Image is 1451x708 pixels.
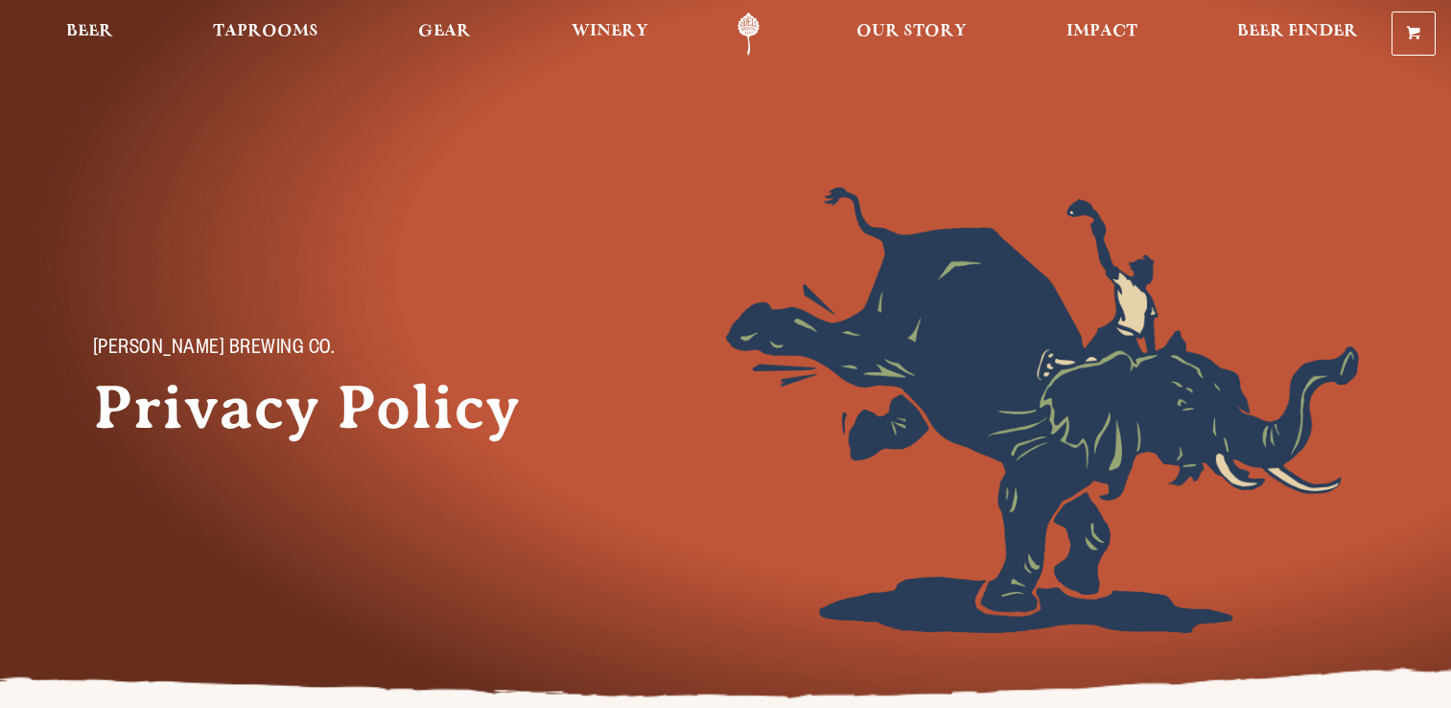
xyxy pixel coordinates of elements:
[713,12,784,56] a: Odell Home
[1225,12,1370,56] a: Beer Finder
[200,12,331,56] a: Taprooms
[726,187,1359,633] img: Foreground404
[1066,24,1137,39] span: Impact
[213,24,318,39] span: Taprooms
[418,24,471,39] span: Gear
[54,12,126,56] a: Beer
[559,12,661,56] a: Winery
[1054,12,1150,56] a: Impact
[572,24,648,39] span: Winery
[844,12,979,56] a: Our Story
[856,24,967,39] span: Our Story
[406,12,483,56] a: Gear
[1237,24,1358,39] span: Beer Finder
[93,339,515,362] p: [PERSON_NAME] Brewing Co.
[93,373,553,442] h1: Privacy Policy
[66,24,113,39] span: Beer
